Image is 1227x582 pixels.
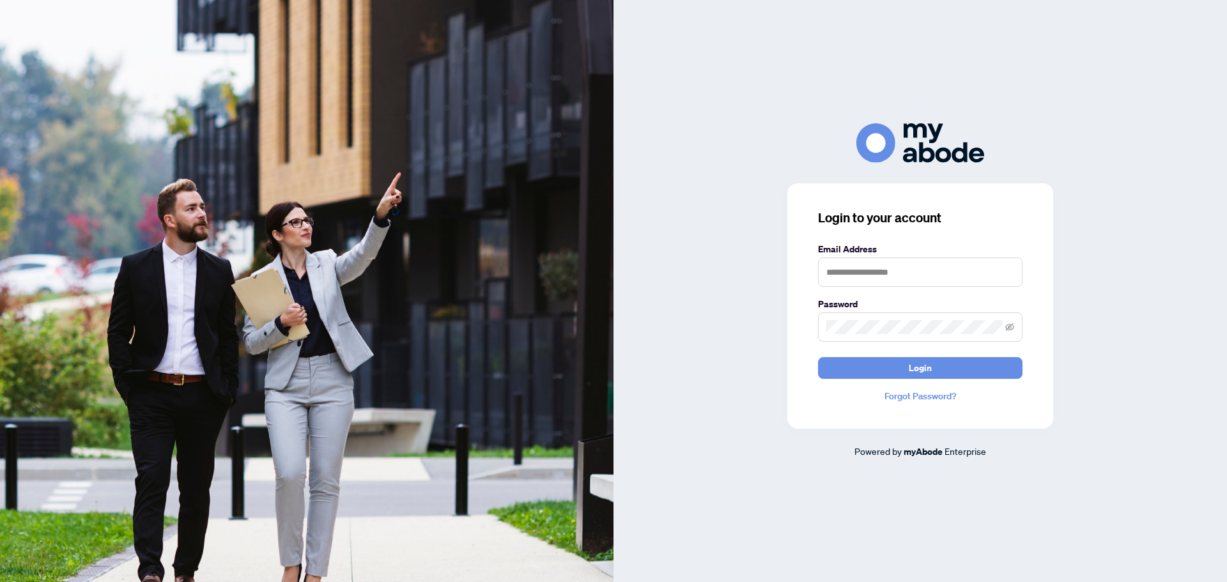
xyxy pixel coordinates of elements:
[818,209,1022,227] h3: Login to your account
[856,123,984,162] img: ma-logo
[818,357,1022,379] button: Login
[818,297,1022,311] label: Password
[945,445,986,457] span: Enterprise
[1005,323,1014,332] span: eye-invisible
[909,358,932,378] span: Login
[904,445,943,459] a: myAbode
[854,445,902,457] span: Powered by
[818,389,1022,403] a: Forgot Password?
[818,242,1022,256] label: Email Address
